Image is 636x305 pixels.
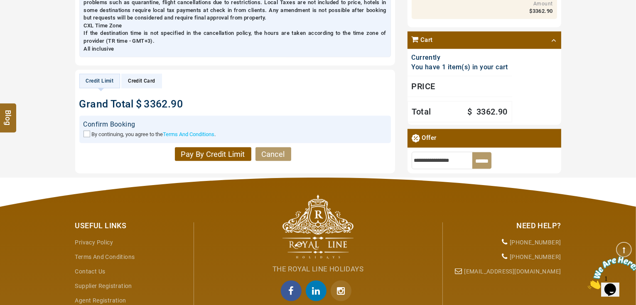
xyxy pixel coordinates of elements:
a: Privacy Policy [75,239,113,246]
li: Credit Card [121,74,162,88]
span: $ [529,8,532,14]
span: 3362.90 [144,98,183,110]
div: Need Help? [449,220,561,231]
span: 1 [3,3,7,10]
a: Pay By Credit Limit [175,147,251,161]
span: 3362.90 [476,107,508,117]
span: Cart [420,36,433,44]
span: Grand Total [79,98,134,110]
a: linkedin [306,281,331,301]
span: Blog [3,110,14,117]
img: Chat attention grabber [3,3,55,36]
a: [EMAIL_ADDRESS][DOMAIN_NAME] [464,268,561,275]
span: Currently You have 1 item(s) in your cart [412,54,508,71]
div: Confirm Booking [83,120,387,129]
a: Agent Registration [75,297,126,304]
a: Instagram [331,281,356,301]
li: [PHONE_NUMBER] [449,250,561,264]
a: Cancel [255,147,291,161]
span: $ [467,107,472,117]
a: Supplier Registration [75,283,132,289]
span: 3362.90 [533,8,553,14]
span: Cancel [262,150,285,159]
span: Total [412,106,431,118]
span: Offer [422,133,437,144]
iframe: chat widget [584,253,636,293]
li: [PHONE_NUMBER] [449,235,561,250]
span: $ [136,98,142,110]
span: By continuing, you agree to the [92,131,163,137]
a: Terms And Conditions [163,131,215,137]
label: . [92,131,216,137]
span: The Royal Line Holidays [273,265,363,273]
a: Terms and Conditions [75,254,135,260]
img: The Royal Line Holidays [282,195,354,259]
a: Contact Us [75,268,106,275]
div: Amount [511,0,553,7]
span: Credit Limit [86,78,114,84]
div: Price [408,76,512,97]
a: facebook [281,281,306,301]
div: Useful Links [75,220,187,231]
